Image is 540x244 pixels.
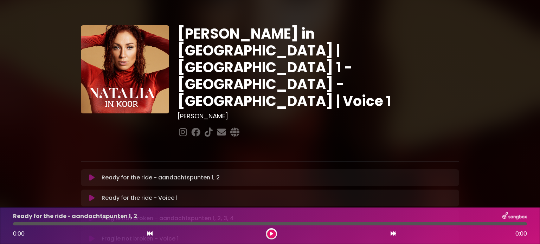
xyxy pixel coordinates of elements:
[81,25,169,113] img: YTVS25JmS9CLUqXqkEhs
[13,230,25,238] span: 0:00
[102,173,220,182] p: Ready for the ride - aandachtspunten 1, 2
[515,230,527,238] span: 0:00
[178,112,459,120] h3: [PERSON_NAME]
[102,194,178,202] p: Ready for the ride - Voice 1
[502,212,527,221] img: songbox-logo-white.png
[178,25,459,110] h1: [PERSON_NAME] in [GEOGRAPHIC_DATA] | [GEOGRAPHIC_DATA] 1 - [GEOGRAPHIC_DATA] - [GEOGRAPHIC_DATA] ...
[13,212,137,220] p: Ready for the ride - aandachtspunten 1, 2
